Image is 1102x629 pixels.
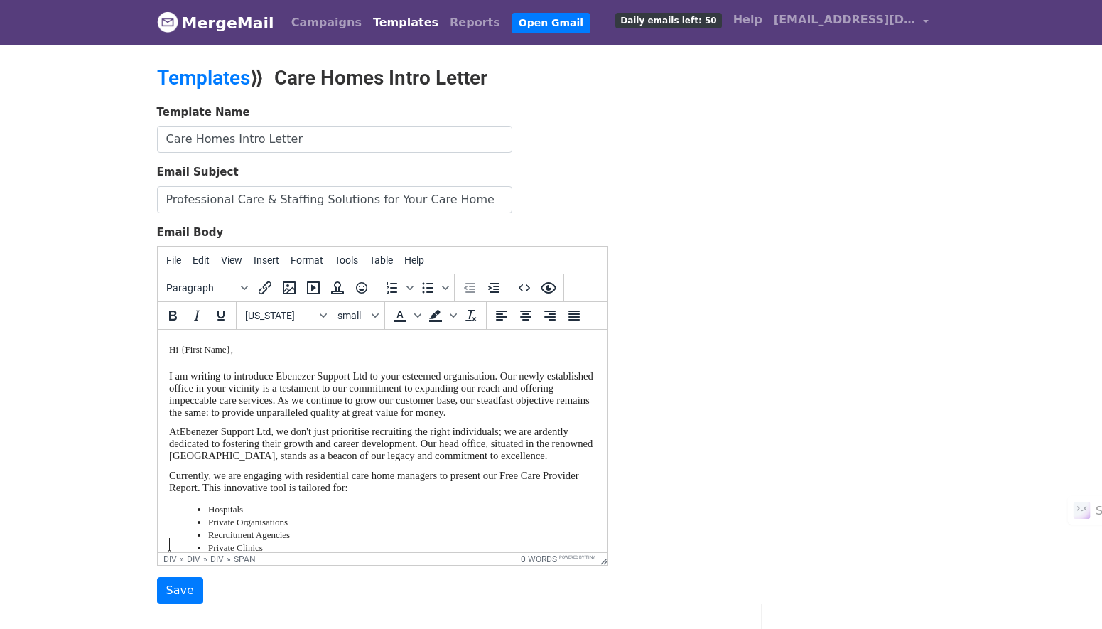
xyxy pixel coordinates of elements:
[193,254,210,266] span: Edit
[559,554,595,559] a: Powered by Tiny
[157,577,203,604] input: Save
[423,303,459,328] div: Background color
[380,276,416,300] div: Numbered list
[157,104,250,121] label: Template Name
[615,13,721,28] span: Daily emails left: 50
[163,554,177,564] div: div
[482,276,506,300] button: Increase indent
[253,276,277,300] button: Insert/edit link
[166,282,236,294] span: Paragraph
[459,303,483,328] button: Clear formatting
[291,254,323,266] span: Format
[239,303,332,328] button: Fonts
[335,254,358,266] span: Tools
[444,9,506,37] a: Reports
[157,8,274,38] a: MergeMail
[157,225,224,241] label: Email Body
[416,276,451,300] div: Bullet list
[458,276,482,300] button: Decrease indent
[158,330,607,552] iframe: Rich Text Area. Press ALT-0 for help.
[203,554,207,564] div: »
[350,276,374,300] button: Emoticons
[521,554,557,564] button: 0 words
[166,254,181,266] span: File
[536,276,561,300] button: Preview
[768,6,934,39] a: [EMAIL_ADDRESS][DOMAIN_NAME]
[254,254,279,266] span: Insert
[490,303,514,328] button: Align left
[161,276,253,300] button: Blocks
[369,254,393,266] span: Table
[301,276,325,300] button: Insert/edit media
[185,303,209,328] button: Italic
[157,66,676,90] h2: ⟫ Care Homes Intro Letter
[512,276,536,300] button: Source code
[209,303,233,328] button: Underline
[210,554,224,564] div: div
[221,254,242,266] span: View
[367,9,444,37] a: Templates
[180,554,184,564] div: »
[50,213,105,223] span: Private Clinics
[595,553,607,565] div: Resize
[404,254,424,266] span: Help
[227,554,231,564] div: »
[514,303,538,328] button: Align center
[538,303,562,328] button: Align right
[728,6,768,34] a: Help
[245,310,315,321] span: [US_STATE]
[187,554,200,564] div: div
[157,164,239,181] label: Email Subject
[277,276,301,300] button: Insert/edit image
[286,9,367,37] a: Campaigns
[388,303,423,328] div: Text color
[610,6,727,34] a: Daily emails left: 50
[234,554,256,564] div: span
[157,11,178,33] img: MergeMail logo
[332,303,382,328] button: Font sizes
[325,276,350,300] button: Insert template
[774,11,916,28] span: [EMAIL_ADDRESS][DOMAIN_NAME]
[157,66,250,90] a: Templates
[1031,561,1102,629] iframe: Chat Widget
[337,310,369,321] span: small
[161,303,185,328] button: Bold
[562,303,586,328] button: Justify
[512,13,590,33] a: Open Gmail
